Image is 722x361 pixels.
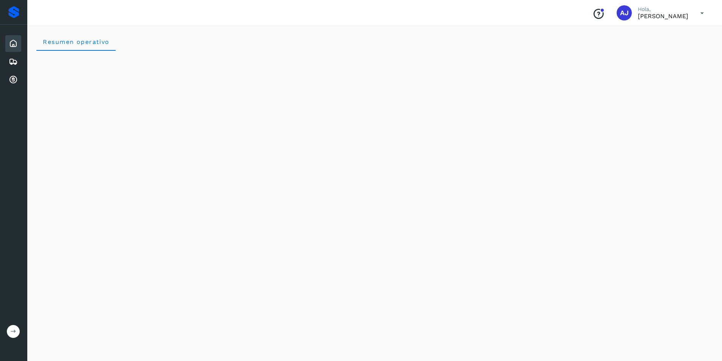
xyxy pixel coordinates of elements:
div: Inicio [5,35,21,52]
div: Cuentas por cobrar [5,72,21,88]
span: Resumen operativo [42,38,110,45]
div: Embarques [5,53,21,70]
p: Abraham Juarez Medrano [638,13,688,20]
p: Hola, [638,6,688,13]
